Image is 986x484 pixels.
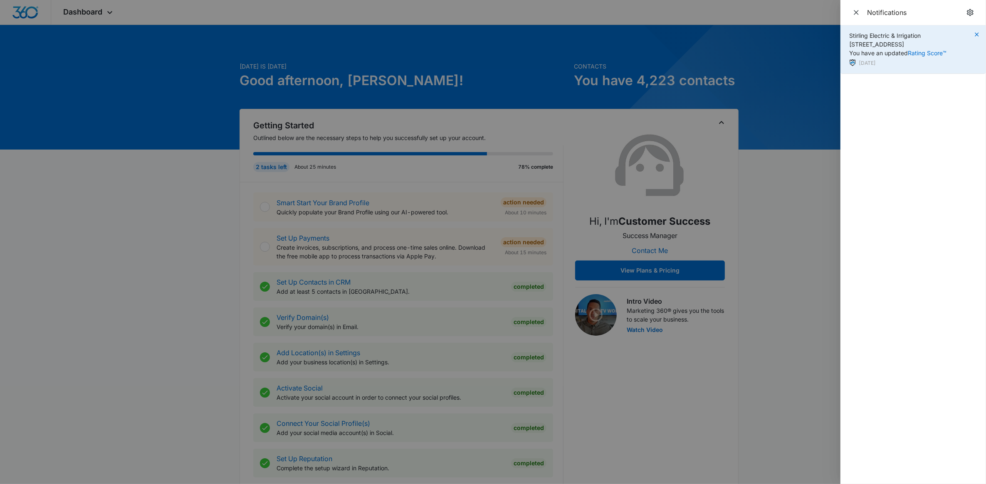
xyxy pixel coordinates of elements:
div: Notifications [867,8,964,17]
button: Close [850,7,862,18]
span: Stirling Electric & Irrigation [STREET_ADDRESS] You have an updated [849,32,946,57]
a: notifications.title [964,7,976,18]
a: Rating Score™ [908,49,946,57]
div: [DATE] [849,59,946,68]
